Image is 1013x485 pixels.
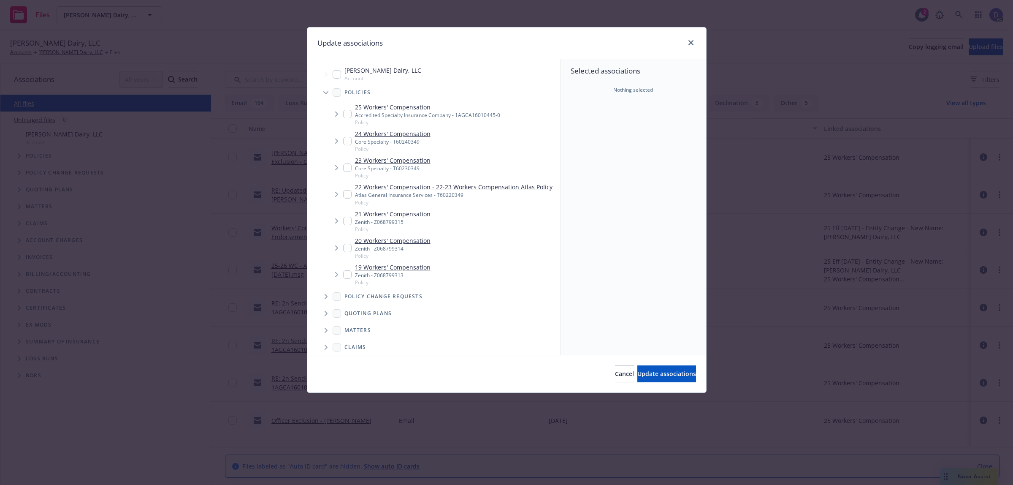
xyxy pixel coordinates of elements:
[355,156,431,165] a: 23 Workers' Compensation
[344,345,366,350] span: Claims
[355,199,553,206] span: Policy
[344,75,421,82] span: Account
[355,165,431,172] div: Core Specialty - T60230349
[344,311,392,316] span: Quoting plans
[355,119,500,126] span: Policy
[344,294,423,299] span: Policy change requests
[355,145,431,153] span: Policy
[307,64,560,389] div: Tree Example
[355,172,431,179] span: Policy
[355,129,431,138] a: 24 Workers' Compensation
[317,38,383,49] h1: Update associations
[615,370,634,378] span: Cancel
[571,66,696,76] span: Selected associations
[355,226,431,233] span: Policy
[355,210,431,218] a: 21 Workers' Compensation
[613,86,653,94] span: Nothing selected
[344,328,371,333] span: Matters
[355,245,431,252] div: Zenith - Z068799314
[355,103,500,112] a: 25 Workers' Compensation
[355,112,500,119] div: Accredited Specialty Insurance Company - 1AGCA16010445-0
[686,38,696,48] a: close
[355,183,553,191] a: 22 Workers' Compensation - 22-23 Workers Compensation Atlas Policy
[637,365,696,382] button: Update associations
[355,138,431,145] div: Core Specialty - T60240349
[615,365,634,382] button: Cancel
[355,236,431,245] a: 20 Workers' Compensation
[344,66,421,75] span: [PERSON_NAME] Dairy, LLC
[637,370,696,378] span: Update associations
[344,90,371,95] span: Policies
[355,191,553,199] div: Atlas General Insurance Services - T60220349
[355,218,431,226] div: Zenith - Z068799315
[355,272,431,279] div: Zenith - Z068799313
[355,252,431,259] span: Policy
[355,279,431,286] span: Policy
[355,263,431,272] a: 19 Workers' Compensation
